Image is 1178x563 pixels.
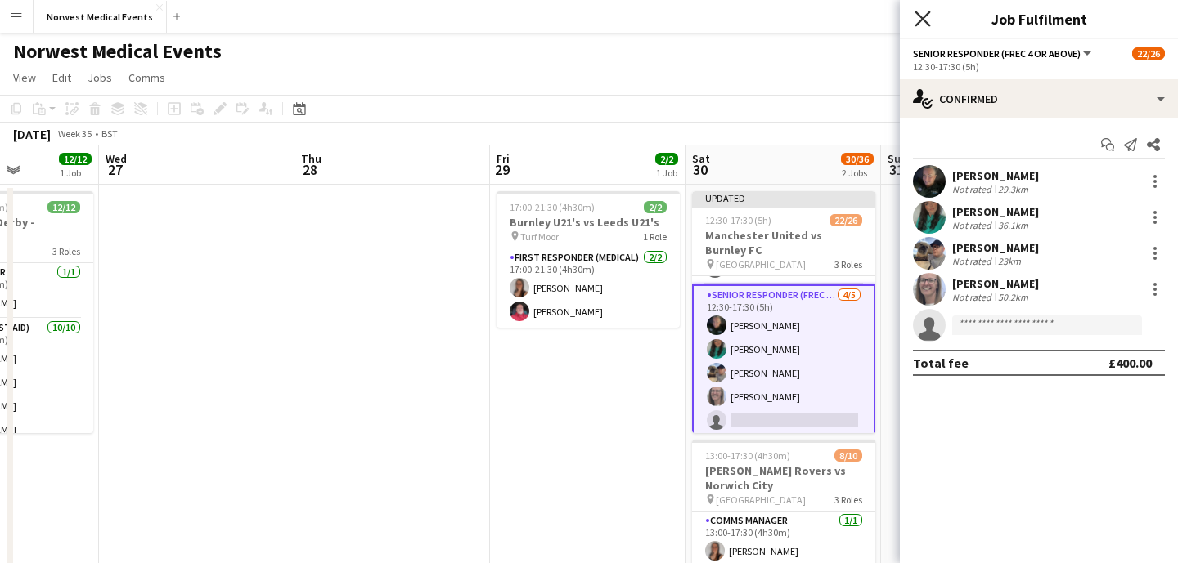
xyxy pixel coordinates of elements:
div: [PERSON_NAME] [952,240,1039,255]
div: 2 Jobs [842,167,873,179]
span: Senior Responder (FREC 4 or Above) [913,47,1081,60]
span: 2/2 [655,153,678,165]
span: Turf Moor [520,230,559,243]
span: Comms [128,70,165,85]
h1: Norwest Medical Events [13,39,222,64]
div: Total fee [913,355,969,371]
div: 1 Job [656,167,677,179]
span: Week 35 [54,127,95,140]
span: [GEOGRAPHIC_DATA] [716,494,806,506]
div: Not rated [952,219,995,231]
div: Not rated [952,255,995,267]
app-card-role: First Responder (Medical)2/217:00-21:30 (4h30m)[PERSON_NAME][PERSON_NAME] [497,248,680,328]
span: 2/2 [644,201,667,213]
span: 30/36 [841,153,874,165]
span: View [13,70,36,85]
a: Jobs [81,67,119,88]
span: Wed [106,151,127,166]
div: [PERSON_NAME] [952,204,1039,219]
div: 29.3km [995,183,1032,195]
span: Thu [301,151,321,166]
h3: Manchester United vs Burnley FC [692,228,875,257]
span: 12/12 [47,201,80,213]
span: 3 Roles [52,245,80,257]
span: 29 [494,160,510,179]
div: [PERSON_NAME] [952,168,1039,183]
span: Sun [888,151,907,166]
app-job-card: 17:00-21:30 (4h30m)2/2Burnley U21's vs Leeds U21's Turf Moor1 RoleFirst Responder (Medical)2/217:... [497,191,680,328]
div: 36.1km [995,219,1032,231]
div: Confirmed [900,79,1178,118]
a: Comms [122,67,172,88]
div: Updated [692,191,875,204]
div: 50.2km [995,291,1032,303]
span: 27 [103,160,127,179]
span: 22/26 [1132,47,1165,60]
div: [DATE] [13,126,51,142]
a: Edit [46,67,78,88]
span: Fri [497,151,510,166]
span: 30 [690,160,710,179]
span: Edit [52,70,71,85]
span: Jobs [88,70,112,85]
app-card-role: Senior Responder (FREC 4 or Above)4/512:30-17:30 (5h)[PERSON_NAME][PERSON_NAME][PERSON_NAME][PERS... [692,284,875,438]
div: 1 Job [60,167,91,179]
span: 28 [299,160,321,179]
div: £400.00 [1108,355,1152,371]
button: Norwest Medical Events [34,1,167,33]
span: 22/26 [830,214,862,226]
button: Senior Responder (FREC 4 or Above) [913,47,1094,60]
div: [PERSON_NAME] [952,276,1039,291]
span: 12/12 [59,153,92,165]
h3: Job Fulfilment [900,8,1178,29]
div: 23km [995,255,1024,267]
span: 12:30-17:30 (5h) [705,214,771,226]
span: 1 Role [643,230,667,243]
span: 3 Roles [834,494,862,506]
span: 8/10 [834,449,862,462]
span: 17:00-21:30 (4h30m) [510,201,595,213]
span: Sat [692,151,710,166]
div: 12:30-17:30 (5h) [913,60,1165,73]
h3: [PERSON_NAME] Rovers vs Norwich City [692,463,875,493]
div: BST [101,127,118,140]
app-job-card: Updated12:30-17:30 (5h)22/26Manchester United vs Burnley FC [GEOGRAPHIC_DATA]3 Roles[PERSON_NAME]... [692,191,875,433]
div: Not rated [952,291,995,303]
span: 3 Roles [834,258,862,270]
h3: Burnley U21's vs Leeds U21's [497,215,680,230]
div: Not rated [952,183,995,195]
span: [GEOGRAPHIC_DATA] [716,258,806,270]
span: 13:00-17:30 (4h30m) [705,449,790,462]
span: 31 [885,160,907,179]
a: View [7,67,43,88]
